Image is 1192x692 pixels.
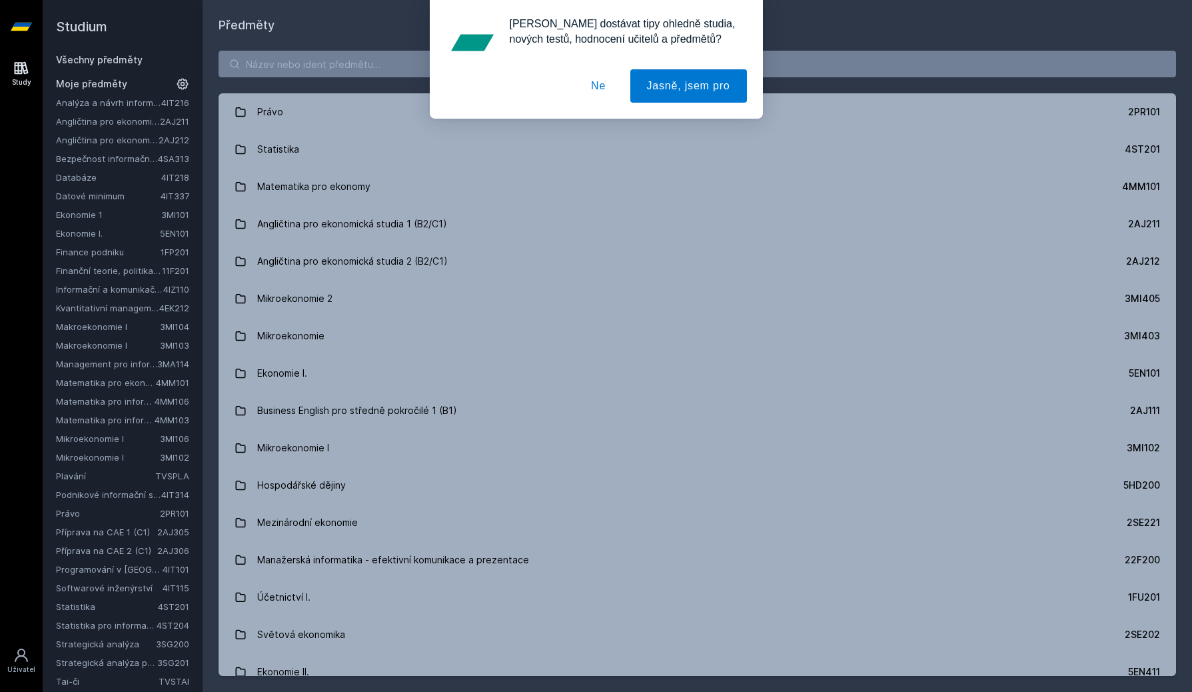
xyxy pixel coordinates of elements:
[160,321,189,332] a: 3MI104
[1128,217,1160,231] div: 2AJ211
[160,116,189,127] a: 2AJ211
[56,152,158,165] a: Bezpečnost informačních systémů
[219,205,1176,243] a: Angličtina pro ekonomická studia 1 (B2/C1) 2AJ211
[257,472,346,499] div: Hospodářské dějiny
[162,265,189,276] a: 11F201
[1126,255,1160,268] div: 2AJ212
[56,189,161,203] a: Datové minimum
[56,581,163,595] a: Softwarové inženýrství
[257,547,529,573] div: Manažerská informatika - efektivní komunikace a prezentace
[56,395,155,408] a: Matematika pro informatiky
[219,653,1176,691] a: Ekonomie II. 5EN411
[159,303,189,313] a: 4EK212
[219,243,1176,280] a: Angličtina pro ekonomická studia 2 (B2/C1) 2AJ212
[159,676,189,687] a: TVSTAI
[1125,143,1160,156] div: 4ST201
[1127,441,1160,455] div: 3MI102
[56,227,160,240] a: Ekonomie I.
[1129,367,1160,380] div: 5EN101
[56,432,160,445] a: Mikroekonomie I
[161,247,189,257] a: 1FP201
[56,245,161,259] a: Finance podniku
[219,131,1176,168] a: Statistika 4ST201
[219,392,1176,429] a: Business English pro středně pokročilé 1 (B1) 2AJ111
[161,489,189,500] a: 4IT314
[219,168,1176,205] a: Matematika pro ekonomy 4MM101
[257,509,358,536] div: Mezinárodní ekonomie
[160,340,189,351] a: 3MI103
[219,541,1176,579] a: Manažerská informatika - efektivní komunikace a prezentace 22F200
[155,396,189,407] a: 4MM106
[161,172,189,183] a: 4IT218
[56,171,161,184] a: Databáze
[257,323,324,349] div: Mikroekonomie
[158,601,189,612] a: 4ST201
[56,208,161,221] a: Ekonomie 1
[219,579,1176,616] a: Účetnictví I. 1FU201
[155,415,189,425] a: 4MM103
[160,508,189,519] a: 2PR101
[56,115,160,128] a: Angličtina pro ekonomická studia 1 (B2/C1)
[1127,516,1160,529] div: 2SE221
[156,377,189,388] a: 4MM101
[1125,553,1160,567] div: 22F200
[56,656,157,669] a: Strategická analýza pro informatiky a statistiky
[161,209,189,220] a: 3MI101
[56,339,160,352] a: Makroekonomie I
[1128,665,1160,679] div: 5EN411
[219,616,1176,653] a: Světová ekonomika 2SE202
[163,284,189,295] a: 4IZ110
[160,452,189,463] a: 3MI102
[499,16,747,47] div: [PERSON_NAME] dostávat tipy ohledně studia, nových testů, hodnocení učitelů a předmětů?
[56,301,159,315] a: Kvantitativní management
[56,619,157,632] a: Statistika pro informatiky
[257,285,332,312] div: Mikroekonomie 2
[219,504,1176,541] a: Mezinárodní ekonomie 2SE221
[56,563,163,576] a: Programování v [GEOGRAPHIC_DATA]
[160,433,189,444] a: 3MI106
[56,544,157,557] a: Příprava na CAE 2 (C1)
[257,136,299,163] div: Statistika
[1125,628,1160,641] div: 2SE202
[56,451,160,464] a: Mikroekonomie I
[257,248,448,275] div: Angličtina pro ekonomická studia 2 (B2/C1)
[257,435,329,461] div: Mikroekonomie I
[163,564,189,575] a: 4IT101
[56,413,155,427] a: Matematika pro informatiky a statistiky
[56,600,158,613] a: Statistika
[56,376,156,389] a: Matematika pro ekonomy
[7,665,35,675] div: Uživatel
[630,69,747,103] button: Jasně, jsem pro
[56,264,162,277] a: Finanční teorie, politika a instituce
[156,639,189,649] a: 3SG200
[157,620,189,631] a: 4ST204
[56,507,160,520] a: Právo
[1124,329,1160,343] div: 3MI403
[157,527,189,537] a: 2AJ305
[160,228,189,239] a: 5EN101
[56,283,163,296] a: Informační a komunikační technologie
[1125,292,1160,305] div: 3MI405
[157,545,189,556] a: 2AJ306
[574,69,622,103] button: Ne
[163,583,189,593] a: 4IT115
[155,471,189,481] a: TVSPLA
[158,153,189,164] a: 4SA313
[56,488,161,501] a: Podnikové informační systémy
[56,133,159,147] a: Angličtina pro ekonomická studia 2 (B2/C1)
[157,657,189,668] a: 3SG201
[446,16,499,69] img: notification icon
[219,280,1176,317] a: Mikroekonomie 2 3MI405
[56,357,157,371] a: Management pro informatiky a statistiky
[1122,180,1160,193] div: 4MM101
[56,675,159,688] a: Tai-či
[257,211,447,237] div: Angličtina pro ekonomická studia 1 (B2/C1)
[257,621,345,648] div: Světová ekonomika
[161,191,189,201] a: 4IT337
[219,467,1176,504] a: Hospodářské dějiny 5HD200
[56,525,157,539] a: Příprava na CAE 1 (C1)
[56,637,156,651] a: Strategická analýza
[56,320,160,333] a: Makroekonomie I
[257,659,309,685] div: Ekonomie II.
[3,641,40,681] a: Uživatel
